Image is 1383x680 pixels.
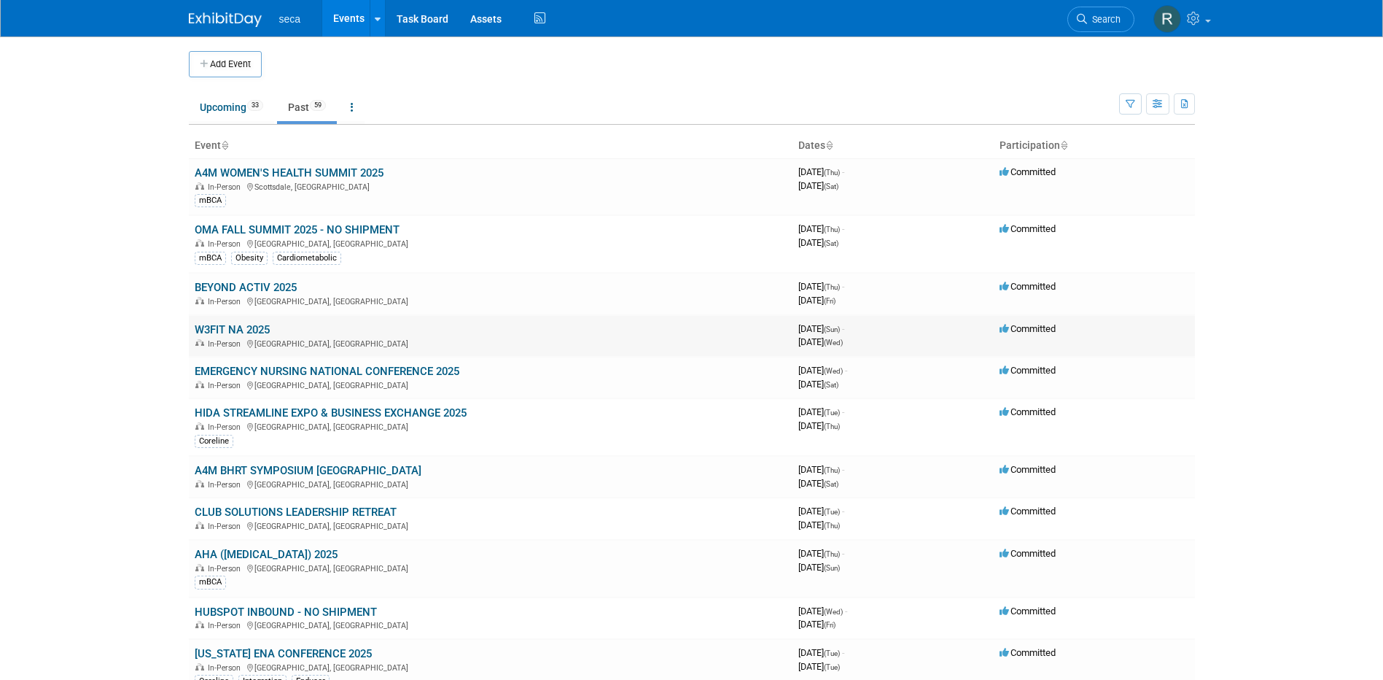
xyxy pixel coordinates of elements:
div: Scottsdale, [GEOGRAPHIC_DATA] [195,180,787,192]
span: (Wed) [824,608,843,616]
span: In-Person [208,381,245,390]
span: [DATE] [798,180,838,191]
div: [GEOGRAPHIC_DATA], [GEOGRAPHIC_DATA] [195,420,787,432]
a: A4M BHRT SYMPOSIUM [GEOGRAPHIC_DATA] [195,464,421,477]
span: (Sat) [824,182,838,190]
a: W3FIT NA 2025 [195,323,270,336]
span: Committed [1000,223,1056,234]
th: Participation [994,134,1195,158]
span: (Sun) [824,564,840,572]
a: Past59 [277,93,337,121]
span: [DATE] [798,406,844,417]
div: [GEOGRAPHIC_DATA], [GEOGRAPHIC_DATA] [195,519,787,531]
span: (Thu) [824,169,840,177]
div: Coreline [195,435,233,448]
span: - [842,647,844,658]
a: Sort by Event Name [221,139,228,151]
span: [DATE] [798,166,844,177]
img: In-Person Event [195,663,204,671]
span: Committed [1000,281,1056,292]
span: (Tue) [824,649,840,657]
span: [DATE] [798,519,840,530]
span: Committed [1000,506,1056,517]
img: In-Person Event [195,480,204,487]
span: In-Person [208,297,245,306]
a: HUBSPOT INBOUND - NO SHIPMENT [195,606,377,619]
img: In-Person Event [195,239,204,247]
div: mBCA [195,252,226,265]
span: (Wed) [824,339,843,347]
img: In-Person Event [195,297,204,304]
a: BEYOND ACTIV 2025 [195,281,297,294]
div: [GEOGRAPHIC_DATA], [GEOGRAPHIC_DATA] [195,619,787,630]
a: EMERGENCY NURSING NATIONAL CONFERENCE 2025 [195,365,459,378]
span: [DATE] [798,661,840,672]
span: [DATE] [798,548,844,559]
a: A4M WOMEN'S HEALTH SUMMIT 2025 [195,166,383,179]
span: (Thu) [824,550,840,558]
button: Add Event [189,51,262,77]
span: [DATE] [798,506,844,517]
span: Search [1087,14,1121,25]
span: 33 [247,100,263,111]
span: - [845,365,847,376]
img: Rachel Jordan [1153,5,1181,33]
span: [DATE] [798,295,835,306]
div: [GEOGRAPHIC_DATA], [GEOGRAPHIC_DATA] [195,237,787,249]
div: [GEOGRAPHIC_DATA], [GEOGRAPHIC_DATA] [195,379,787,390]
span: [DATE] [798,379,838,390]
span: (Thu) [824,466,840,474]
th: Dates [792,134,994,158]
span: - [845,606,847,617]
span: Committed [1000,464,1056,475]
span: [DATE] [798,606,847,617]
span: [DATE] [798,619,835,630]
a: HIDA STREAMLINE EXPO & BUSINESS EXCHANGE 2025 [195,406,467,420]
span: [DATE] [798,478,838,489]
span: Committed [1000,606,1056,617]
span: - [842,406,844,417]
div: [GEOGRAPHIC_DATA], [GEOGRAPHIC_DATA] [195,661,787,673]
span: - [842,166,844,177]
span: Committed [1000,406,1056,417]
span: - [842,548,844,559]
span: (Thu) [824,522,840,530]
div: [GEOGRAPHIC_DATA], [GEOGRAPHIC_DATA] [195,337,787,349]
span: - [842,223,844,234]
span: [DATE] [798,647,844,658]
span: In-Person [208,621,245,630]
span: (Sun) [824,325,840,333]
span: In-Person [208,522,245,531]
img: In-Person Event [195,381,204,388]
img: In-Person Event [195,339,204,347]
span: In-Person [208,182,245,192]
span: In-Person [208,480,245,490]
span: (Thu) [824,225,840,233]
span: Committed [1000,365,1056,376]
div: mBCA [195,576,226,589]
div: [GEOGRAPHIC_DATA], [GEOGRAPHIC_DATA] [195,562,787,573]
span: (Fri) [824,621,835,629]
img: In-Person Event [195,564,204,571]
span: [DATE] [798,281,844,292]
div: mBCA [195,194,226,207]
span: (Tue) [824,409,840,417]
a: Upcoming33 [189,93,274,121]
span: - [842,281,844,292]
span: Committed [1000,166,1056,177]
span: (Thu) [824,283,840,291]
span: [DATE] [798,223,844,234]
a: CLUB SOLUTIONS LEADERSHIP RETREAT [195,506,397,519]
img: In-Person Event [195,422,204,430]
img: In-Person Event [195,621,204,628]
span: [DATE] [798,562,840,573]
span: 59 [310,100,326,111]
span: In-Person [208,663,245,673]
span: In-Person [208,239,245,249]
span: Committed [1000,323,1056,334]
span: [DATE] [798,237,838,248]
img: ExhibitDay [189,12,262,27]
span: [DATE] [798,365,847,376]
span: seca [279,13,301,25]
a: [US_STATE] ENA CONFERENCE 2025 [195,647,372,660]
